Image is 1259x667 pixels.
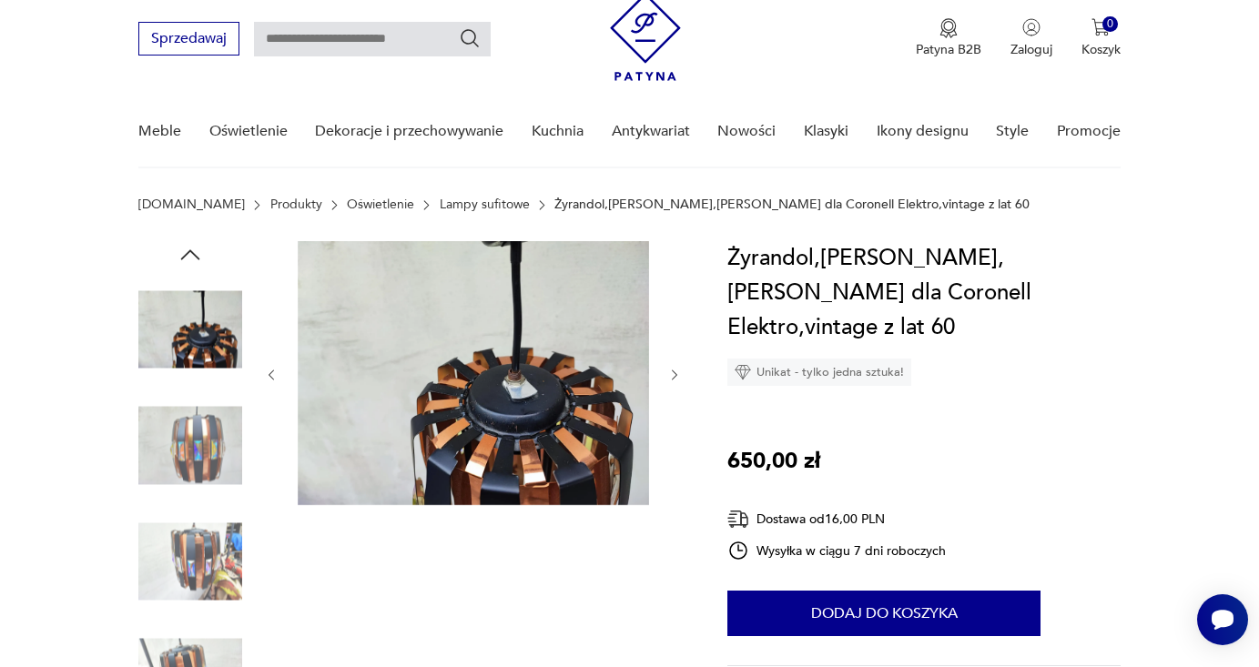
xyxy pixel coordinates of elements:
a: Sprzedawaj [138,34,239,46]
img: Zdjęcie produktu Żyrandol,duński,Werner Schou dla Coronell Elektro,vintage z lat 60 [138,510,242,613]
button: 0Koszyk [1081,18,1121,58]
a: Antykwariat [612,96,690,167]
iframe: Smartsupp widget button [1197,594,1248,645]
a: Lampy sufitowe [440,197,530,212]
a: Klasyki [804,96,848,167]
h1: Żyrandol,[PERSON_NAME],[PERSON_NAME] dla Coronell Elektro,vintage z lat 60 [727,241,1121,345]
div: Unikat - tylko jedna sztuka! [727,359,911,386]
img: Ikona medalu [939,18,958,38]
button: Zaloguj [1010,18,1052,58]
a: Produkty [270,197,322,212]
a: [DOMAIN_NAME] [138,197,245,212]
button: Patyna B2B [916,18,981,58]
a: Promocje [1057,96,1121,167]
a: Nowości [717,96,776,167]
a: Kuchnia [532,96,584,167]
button: Sprzedawaj [138,22,239,56]
p: 650,00 zł [727,444,820,479]
a: Oświetlenie [347,197,414,212]
div: Wysyłka w ciągu 7 dni roboczych [727,540,946,561]
img: Ikona dostawy [727,508,749,531]
a: Style [996,96,1029,167]
p: Zaloguj [1010,41,1052,58]
img: Zdjęcie produktu Żyrandol,duński,Werner Schou dla Coronell Elektro,vintage z lat 60 [138,394,242,498]
a: Dekoracje i przechowywanie [315,96,503,167]
button: Szukaj [459,27,481,49]
button: Dodaj do koszyka [727,591,1041,636]
img: Ikona diamentu [735,364,751,380]
div: Dostawa od 16,00 PLN [727,508,946,531]
a: Ikona medaluPatyna B2B [916,18,981,58]
img: Zdjęcie produktu Żyrandol,duński,Werner Schou dla Coronell Elektro,vintage z lat 60 [298,241,649,505]
a: Meble [138,96,181,167]
img: Ikonka użytkownika [1022,18,1041,36]
img: Ikona koszyka [1091,18,1110,36]
p: Patyna B2B [916,41,981,58]
p: Koszyk [1081,41,1121,58]
p: Żyrandol,[PERSON_NAME],[PERSON_NAME] dla Coronell Elektro,vintage z lat 60 [554,197,1030,212]
a: Oświetlenie [209,96,288,167]
img: Zdjęcie produktu Żyrandol,duński,Werner Schou dla Coronell Elektro,vintage z lat 60 [138,278,242,381]
div: 0 [1102,16,1118,32]
a: Ikony designu [877,96,969,167]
